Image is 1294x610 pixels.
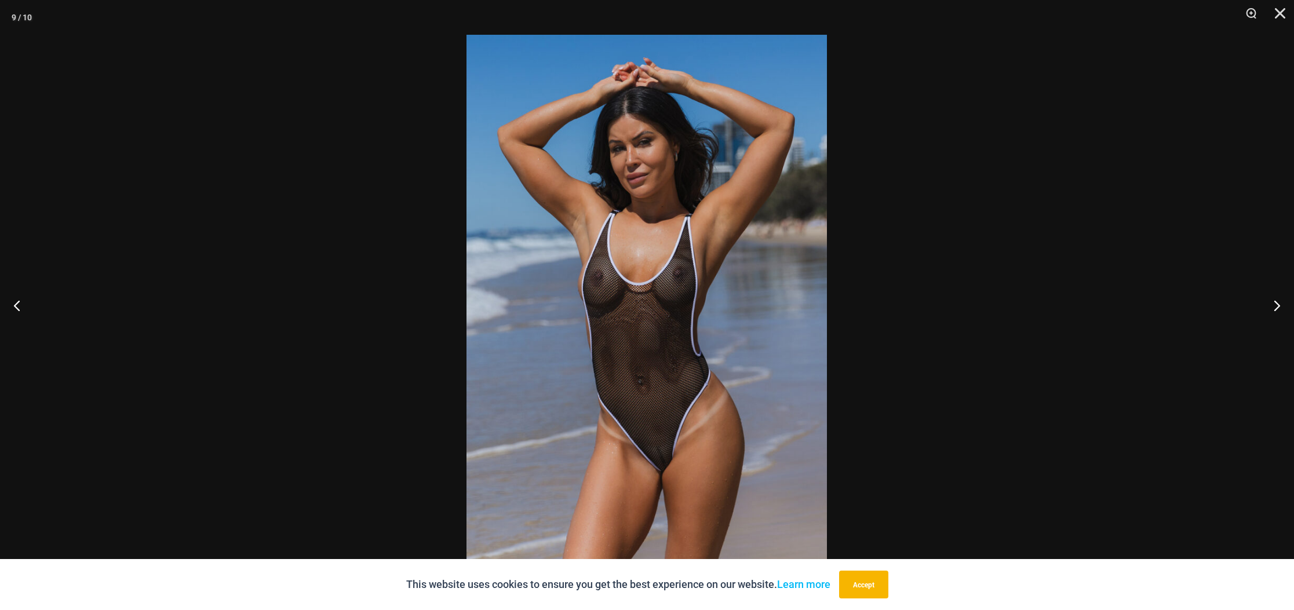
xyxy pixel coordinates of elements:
[406,576,830,593] p: This website uses cookies to ensure you get the best experience on our website.
[1251,276,1294,334] button: Next
[839,571,888,598] button: Accept
[12,9,32,26] div: 9 / 10
[777,578,830,590] a: Learn more
[466,35,827,575] img: Tradewinds Ink and Ivory 807 One Piece 01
